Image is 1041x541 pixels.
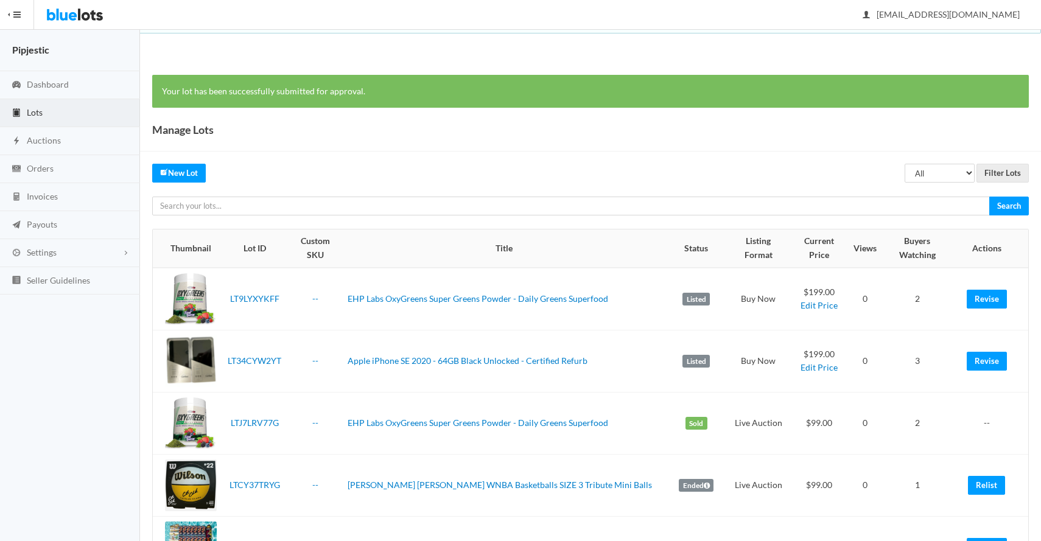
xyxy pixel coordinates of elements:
[976,164,1029,183] input: Filter Lots
[27,219,57,229] span: Payouts
[312,480,318,490] a: --
[27,191,58,201] span: Invoices
[222,229,287,267] th: Lot ID
[727,454,789,516] td: Live Auction
[682,355,710,368] label: Listed
[27,79,69,89] span: Dashboard
[312,293,318,304] a: --
[789,454,849,516] td: $99.00
[727,229,789,267] th: Listing Format
[10,108,23,119] ion-icon: clipboard
[12,44,49,55] strong: Pipjestic
[882,268,952,330] td: 2
[343,229,665,267] th: Title
[849,229,882,267] th: Views
[348,355,587,366] a: Apple iPhone SE 2020 - 64GB Black Unlocked - Certified Refurb
[10,80,23,91] ion-icon: speedometer
[882,330,952,392] td: 3
[230,480,280,490] a: LTCY37TRYG
[231,417,279,428] a: LTJ7LRV77G
[727,330,789,392] td: Buy Now
[348,293,608,304] a: EHP Labs OxyGreens Super Greens Powder - Daily Greens Superfood
[849,392,882,454] td: 0
[287,229,343,267] th: Custom SKU
[10,164,23,175] ion-icon: cash
[312,355,318,366] a: --
[882,392,952,454] td: 2
[10,220,23,231] ion-icon: paper plane
[152,120,214,139] h1: Manage Lots
[953,392,1028,454] td: --
[967,290,1007,309] a: Revise
[153,229,222,267] th: Thumbnail
[989,197,1029,215] input: Search
[849,454,882,516] td: 0
[348,417,608,428] a: EHP Labs OxyGreens Super Greens Powder - Daily Greens Superfood
[228,355,281,366] a: LT34CYW2YT
[789,268,849,330] td: $199.00
[685,417,707,430] label: Sold
[152,197,990,215] input: Search your lots...
[860,10,872,21] ion-icon: person
[967,352,1007,371] a: Revise
[789,229,849,267] th: Current Price
[789,330,849,392] td: $199.00
[679,479,713,492] label: Ended
[10,248,23,259] ion-icon: cog
[665,229,727,267] th: Status
[152,164,206,183] a: createNew Lot
[801,362,838,372] a: Edit Price
[348,480,652,490] a: [PERSON_NAME] [PERSON_NAME] WNBA Basketballs SIZE 3 Tribute Mini Balls
[27,135,61,145] span: Auctions
[10,275,23,287] ion-icon: list box
[863,9,1020,19] span: [EMAIL_ADDRESS][DOMAIN_NAME]
[27,247,57,257] span: Settings
[312,417,318,428] a: --
[162,85,1019,99] p: Your lot has been successfully submitted for approval.
[727,268,789,330] td: Buy Now
[882,229,952,267] th: Buyers Watching
[968,476,1005,495] a: Relist
[882,454,952,516] td: 1
[10,136,23,147] ion-icon: flash
[27,163,54,173] span: Orders
[160,168,168,176] ion-icon: create
[682,293,710,306] label: Listed
[230,293,279,304] a: LT9LYXYKFF
[953,229,1028,267] th: Actions
[849,268,882,330] td: 0
[27,275,90,285] span: Seller Guidelines
[801,300,838,310] a: Edit Price
[849,330,882,392] td: 0
[789,392,849,454] td: $99.00
[27,107,43,117] span: Lots
[10,192,23,203] ion-icon: calculator
[727,392,789,454] td: Live Auction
